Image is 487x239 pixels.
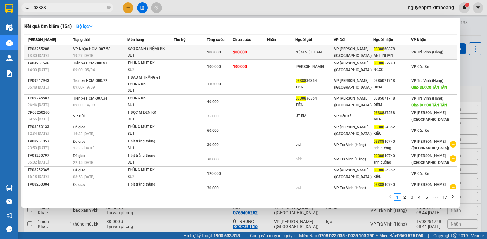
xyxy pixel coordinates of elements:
[6,55,13,61] img: warehouse-icon
[374,145,411,151] div: anh cường
[296,64,333,70] div: [PERSON_NAME]
[128,95,173,102] div: THÙNG KK
[207,114,219,118] span: 35.000
[296,78,333,84] div: 36354
[386,193,394,201] li: Previous Page
[128,174,173,180] div: SL: 2
[334,79,372,90] span: VP [PERSON_NAME] ([GEOGRAPHIC_DATA])
[441,194,449,200] a: 17
[374,159,411,166] div: anh cường
[374,138,411,145] div: 40740
[73,79,107,83] span: Trên xe HCM-000.72
[128,87,173,94] div: SL: 1
[28,38,56,42] span: [PERSON_NAME]
[6,199,12,204] span: question-circle
[373,38,393,42] span: Người nhận
[374,154,384,158] span: 03388
[449,193,457,201] li: Next Page
[374,188,411,194] div: anh cường
[6,212,12,218] span: notification
[107,5,111,11] span: close-circle
[374,125,384,129] span: 03388
[6,185,13,191] img: warehouse-icon
[233,64,247,69] span: 100.000
[334,157,366,161] span: VP Trà Vinh (Hàng)
[409,194,415,200] a: 3
[207,50,221,54] span: 200.000
[207,157,219,161] span: 30.000
[128,131,173,137] div: SL: 1
[73,53,94,58] span: 19:27 [DATE]
[128,116,173,123] div: SL: 1
[107,6,111,9] span: close-circle
[440,193,449,201] li: 17
[388,195,392,198] span: left
[296,79,306,83] span: 03388
[73,114,85,118] span: VP Gửi
[401,193,408,201] li: 2
[411,111,449,122] span: VP [PERSON_NAME] ([GEOGRAPHIC_DATA])
[374,167,411,174] div: 54352
[28,60,71,67] div: TP04251546
[296,95,333,102] div: 36354
[25,6,30,10] span: search
[334,143,366,147] span: VP Trà Vinh (Hàng)
[450,141,456,148] span: plus-circle
[28,46,71,52] div: TP08255208
[374,47,384,51] span: 03388
[128,109,173,116] div: 1 BỌC M ĐEN KK
[128,153,173,159] div: 1 bịt trắng thùng
[411,171,429,176] span: VP Cầu Kè
[296,185,333,191] div: bích
[73,85,95,90] span: 09:00 - 19/09
[28,78,71,84] div: TP09247943
[28,160,49,164] span: 06:02 [DATE]
[28,68,49,72] span: 14:00 [DATE]
[374,102,411,108] div: DIỄM
[411,103,448,107] span: Giao DĐ: CX TÂN TÂN
[73,139,86,144] span: Đã giao
[207,171,221,176] span: 120.000
[296,142,333,148] div: bích
[174,38,185,42] span: Thu hộ
[73,125,86,129] span: Đã giao
[374,124,411,131] div: 54352
[374,111,384,115] span: 03388
[411,79,443,83] span: VP Trà Vinh (Hàng)
[411,154,449,165] span: VP [PERSON_NAME] ([GEOGRAPHIC_DATA])
[128,60,173,67] div: THÙNG MÚT KK
[6,226,12,232] span: message
[73,182,86,187] span: Đã giao
[411,85,448,90] span: Giao DĐ: CX TÂN TÂN
[394,194,401,200] a: 1
[128,138,173,145] div: 1 bịt trắng thùng
[28,181,71,188] div: TV08250004
[73,47,110,51] span: VP Nhận HCM-007.58
[374,131,411,137] div: KIỀU
[374,60,411,67] div: 57983
[386,193,394,201] button: left
[207,128,219,133] span: 60.000
[296,84,333,90] div: TIẾN
[296,49,333,56] div: NỆM VIỆT HÀN
[334,125,372,136] span: VP [PERSON_NAME] ([GEOGRAPHIC_DATA])
[73,175,94,179] span: 08:58 [DATE]
[411,64,429,69] span: VP Cầu Kè
[411,50,443,54] span: VP Trà Vinh (Hàng)
[28,131,49,136] span: 12:34 [DATE]
[73,160,94,165] span: 22:15 [DATE]
[374,116,411,123] div: MẾN
[233,50,247,54] span: 200.000
[5,4,13,13] img: logo-vxr
[28,175,49,179] span: 16:18 [DATE]
[6,40,13,46] img: warehouse-icon
[72,21,98,31] button: Bộ lọcdown
[334,186,366,190] span: VP Trà Vinh (Hàng)
[296,102,333,108] div: TIẾN
[374,84,411,90] div: DIỄM
[89,24,93,28] span: down
[73,189,94,193] span: 14:15 [DATE]
[430,193,440,201] li: Next 5 Pages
